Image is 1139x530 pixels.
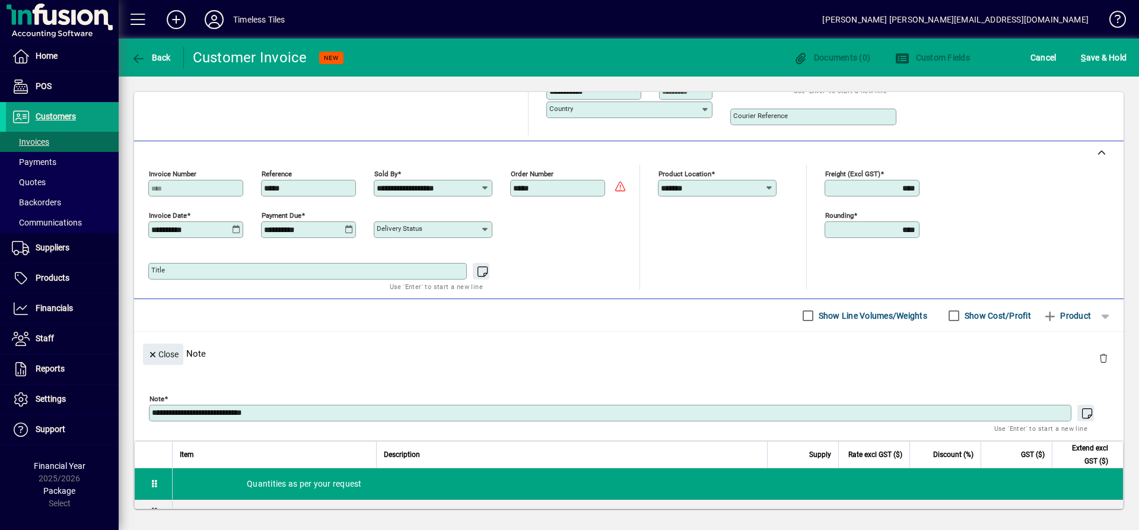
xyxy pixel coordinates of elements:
span: NEW [324,54,339,62]
button: Product [1037,305,1097,326]
a: Payments [6,152,119,172]
span: Payments [12,157,56,167]
a: Reports [6,354,119,384]
div: Timeless Tiles [233,10,285,29]
span: Documents (0) [793,53,870,62]
span: Home [36,51,58,61]
a: Staff [6,324,119,354]
button: Add [157,9,195,30]
span: Description [384,448,420,461]
mat-label: Reference [262,170,292,178]
app-page-header-button: Back [119,47,184,68]
mat-label: Rounding [825,211,854,220]
span: Item [180,448,194,461]
mat-hint: Use 'Enter' to start a new line [994,421,1087,435]
mat-label: Country [549,104,573,113]
span: Supply [809,448,831,461]
div: Note [134,332,1124,375]
span: Invoices [12,137,49,147]
label: Show Line Volumes/Weights [816,310,927,322]
span: Reports [36,364,65,373]
a: Knowledge Base [1100,2,1124,41]
a: POS [6,72,119,101]
a: Suppliers [6,233,119,263]
mat-hint: Use 'Enter' to start a new line [390,280,483,293]
button: Delete [1089,344,1118,372]
span: Products [36,273,69,283]
button: Documents (0) [790,47,873,68]
a: Communications [6,212,119,233]
mat-label: Title [151,266,165,274]
button: Profile [195,9,233,30]
mat-label: Sold by [374,170,397,178]
span: Support [36,424,65,434]
button: Back [128,47,174,68]
a: Backorders [6,192,119,212]
button: Cancel [1027,47,1060,68]
a: Support [6,415,119,445]
mat-label: Note [149,395,164,403]
span: Settings [36,394,66,404]
span: GST ($) [1021,448,1045,461]
app-page-header-button: Delete [1089,353,1118,363]
span: Discount (%) [933,448,973,461]
span: Custom Fields [895,53,970,62]
span: POS [36,81,52,91]
mat-label: Invoice number [149,170,196,178]
a: Products [6,264,119,293]
div: Customer Invoice [193,48,307,67]
span: Close [148,345,179,364]
mat-label: Delivery status [377,224,422,233]
mat-label: Order number [511,170,553,178]
mat-label: Product location [658,170,711,178]
span: Extend excl GST ($) [1060,442,1108,468]
span: Customers [36,112,76,121]
span: Rate excl GST ($) [848,448,902,461]
span: Package [43,486,75,496]
span: Suppliers [36,243,69,252]
span: ave & Hold [1081,48,1127,67]
span: Communications [12,218,82,227]
span: Product [1043,306,1091,325]
span: Backorders [12,198,61,207]
button: Close [143,344,183,365]
mat-label: Payment due [262,211,301,220]
mat-label: Courier Reference [733,112,788,120]
span: Quotes [12,177,46,187]
span: Financial Year [34,461,85,471]
span: Staff [36,334,54,343]
a: Invoices [6,132,119,152]
span: Back [131,53,171,62]
span: Cancel [1030,48,1057,67]
span: S [1081,53,1086,62]
div: Quantities as per your request [173,468,1123,499]
a: Financials [6,294,119,323]
a: Settings [6,385,119,414]
button: Save & Hold [1078,47,1130,68]
a: Quotes [6,172,119,192]
span: Financials [36,303,73,313]
app-page-header-button: Close [140,348,186,359]
a: Home [6,42,119,71]
label: Show Cost/Profit [962,310,1031,322]
button: Custom Fields [892,47,973,68]
div: [PERSON_NAME] [PERSON_NAME][EMAIL_ADDRESS][DOMAIN_NAME] [822,10,1089,29]
mat-label: Invoice date [149,211,187,220]
mat-label: Freight (excl GST) [825,170,880,178]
